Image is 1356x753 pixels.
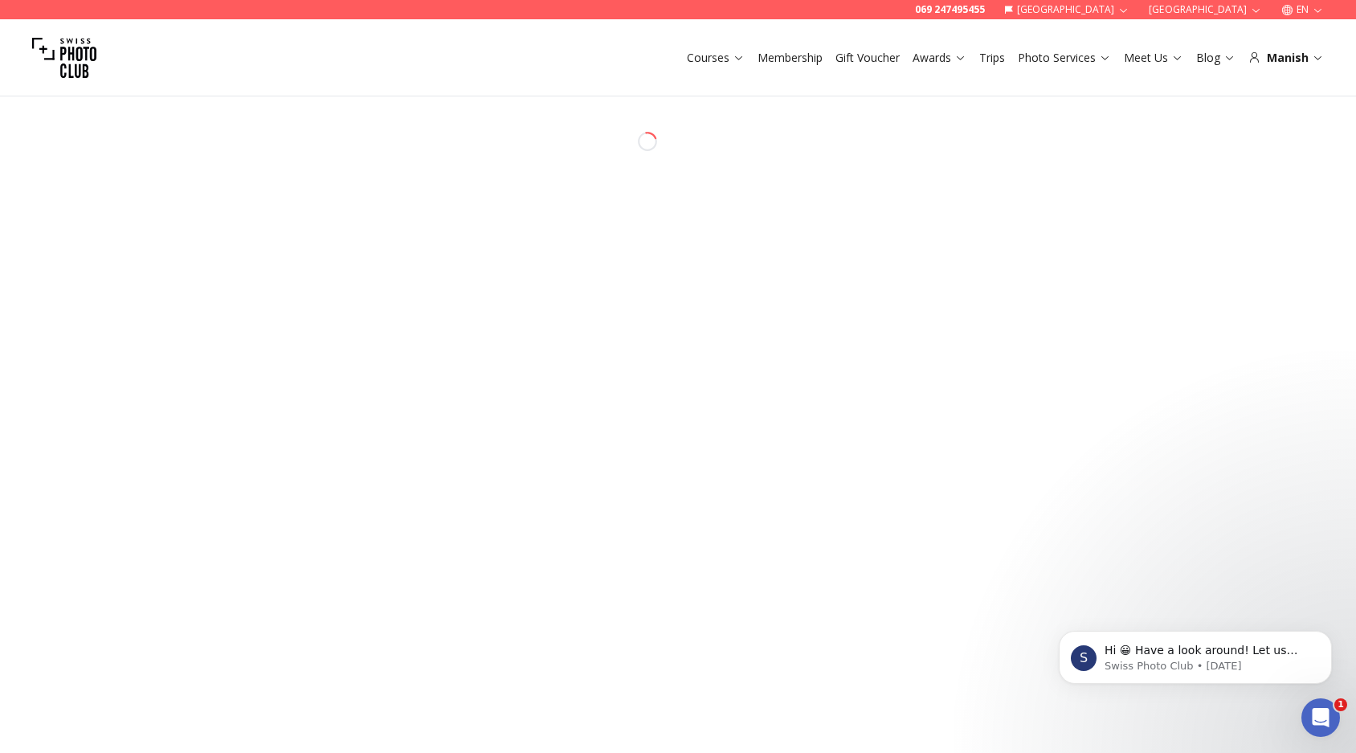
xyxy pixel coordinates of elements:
a: Photo Services [1018,50,1111,66]
a: 069 247495455 [915,3,985,16]
span: 1 [1334,698,1347,711]
img: Swiss photo club [32,26,96,90]
iframe: Intercom live chat [1301,698,1340,737]
a: Awards [913,50,966,66]
button: Gift Voucher [829,47,906,69]
a: Trips [979,50,1005,66]
a: Gift Voucher [835,50,900,66]
button: Photo Services [1011,47,1117,69]
a: Courses [687,50,745,66]
button: Trips [973,47,1011,69]
button: Blog [1190,47,1242,69]
button: Courses [680,47,751,69]
a: Membership [758,50,823,66]
button: Membership [751,47,829,69]
button: Meet Us [1117,47,1190,69]
div: Manish [1248,50,1324,66]
a: Blog [1196,50,1236,66]
iframe: Intercom notifications message [1035,597,1356,710]
button: Awards [906,47,973,69]
a: Meet Us [1124,50,1183,66]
